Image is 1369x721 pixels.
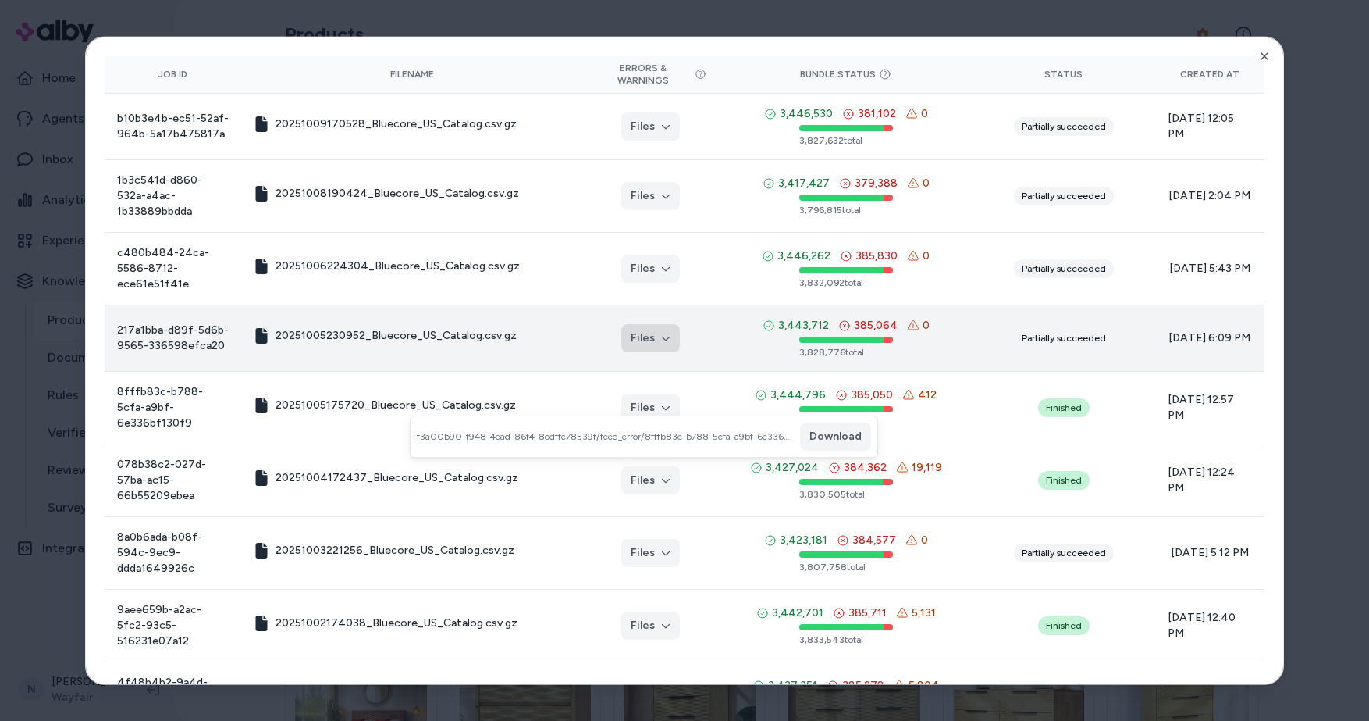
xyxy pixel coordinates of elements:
span: 3,443,712 [778,318,829,334]
td: 1b3c541d-d860-532a-a4ac-1b33889bbdda [105,159,241,232]
button: Files [621,112,680,141]
div: 3,827,632 total [799,134,893,147]
div: 3,828,776 total [799,346,893,359]
button: Partially succeeded [1014,329,1114,348]
span: 3,446,262 [777,248,830,264]
span: 0 [923,318,930,334]
div: 3,807,758 total [799,561,893,573]
button: Files [621,255,680,283]
span: 385,272 [842,678,884,694]
button: Files [621,539,680,567]
span: 20251002174038_Bluecore_US_Catalog.csv.gz [276,616,517,631]
button: Files [621,324,680,352]
span: 385,711 [848,605,887,621]
span: [DATE] 12:57 PM [1168,392,1252,423]
span: f3a00b90-f948-4ead-86f4-8cdffe78539f/feed_error/8fffb83c-b788-5cfa-a9bf-6e336bf130f9.csv [417,430,794,443]
span: 0 [923,248,930,264]
button: 20251009170528_Bluecore_US_Catalog.csv.gz [254,116,517,132]
span: 20251004172437_Bluecore_US_Catalog.csv.gz [276,470,518,486]
td: 9aee659b-a2ac-5fc2-93c5-516231e07a12 [105,589,241,662]
button: Errors & Warnings [595,62,706,87]
span: 5,804 [909,678,939,694]
span: 0 [921,533,928,548]
div: Finished [1038,616,1090,635]
button: Files [621,612,680,640]
button: 20251004172437_Bluecore_US_Catalog.csv.gz [254,470,518,486]
button: Partially succeeded [1014,544,1114,562]
span: 385,830 [855,248,898,264]
button: Partially succeeded [1014,259,1114,278]
span: [DATE] 5:43 PM [1168,261,1252,277]
span: 0 [921,106,928,122]
span: 3,446,530 [780,106,833,122]
div: Status [985,68,1143,80]
div: Job ID [117,68,229,80]
button: Bundle Status [800,68,891,80]
button: 20251008190424_Bluecore_US_Catalog.csv.gz [254,186,519,202]
button: Files [621,684,680,712]
div: 3,832,092 total [799,277,893,289]
span: 381,102 [858,106,896,122]
td: b10b3e4b-ec51-52af-964b-5a17b475817a [105,93,241,159]
td: 8fffb83c-b788-5cfa-a9bf-6e336bf130f9 [105,371,241,444]
button: Files [621,466,680,494]
span: [DATE] 5:12 PM [1168,545,1252,561]
span: [DATE] 2:04 PM [1168,188,1252,204]
div: 3,830,505 total [799,488,893,501]
button: Partially succeeded [1014,187,1114,205]
td: c480b484-24ca-5586-8712-ece61e51f41e [105,232,241,305]
td: 217a1bba-d89f-5d6b-9565-336598efca20 [105,305,241,371]
button: 20251002174038_Bluecore_US_Catalog.csv.gz [254,616,517,631]
span: 3,423,181 [780,533,827,548]
td: 8a0b6ada-b08f-594c-9ec9-ddda1649926c [105,516,241,589]
span: 412 [918,387,937,403]
div: Filename [254,68,570,80]
div: 3,796,815 total [799,204,893,216]
button: 20251003221256_Bluecore_US_Catalog.csv.gz [254,543,514,559]
td: 078b38c2-027d-57ba-ac15-66b55209ebea [105,444,241,516]
span: 385,050 [851,387,893,403]
span: 20251009170528_Bluecore_US_Catalog.csv.gz [276,116,517,132]
button: Files [621,182,680,210]
span: 20251008190424_Bluecore_US_Catalog.csv.gz [276,186,519,202]
button: Files [621,394,680,422]
span: 3,442,701 [772,605,823,621]
span: 3,427,024 [766,460,819,476]
button: 20251006224304_Bluecore_US_Catalog.csv.gz [254,259,520,274]
span: 379,388 [855,176,898,191]
button: 20251005230952_Bluecore_US_Catalog.csv.gz [254,328,517,344]
span: 19,119 [912,460,942,476]
span: 0 [923,176,930,191]
span: 384,577 [852,533,896,548]
span: 20251006224304_Bluecore_US_Catalog.csv.gz [276,259,520,274]
span: 384,362 [844,460,887,476]
button: Download [800,423,871,451]
span: 3,417,427 [778,176,830,191]
div: Created At [1168,68,1252,80]
span: [DATE] 12:40 PM [1168,610,1252,641]
span: 385,064 [854,318,898,334]
span: 3,437,351 [768,678,817,694]
span: 20251003221256_Bluecore_US_Catalog.csv.gz [276,543,514,559]
div: 3,833,543 total [799,634,893,646]
span: 20251005175720_Bluecore_US_Catalog.csv.gz [276,398,516,413]
span: 5,131 [912,605,936,621]
span: [DATE] 12:05 PM [1168,111,1252,142]
div: Finished [1038,471,1090,490]
button: Partially succeeded [1014,117,1114,136]
div: Finished [1038,398,1090,417]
